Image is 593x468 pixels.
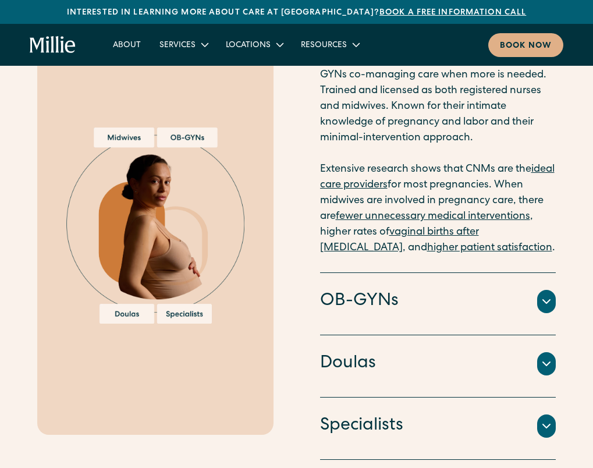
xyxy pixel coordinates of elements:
div: Resources [301,40,347,52]
a: Book a free information call [379,9,526,17]
h4: OB-GYNs [320,289,399,314]
div: Services [150,35,216,54]
div: Book now [500,40,552,52]
a: home [30,36,76,54]
div: Resources [292,35,368,54]
p: The primary clinicians for gynecology and maternity at [GEOGRAPHIC_DATA], with OB-GYNs co-managin... [320,36,556,256]
h4: Specialists [320,414,403,438]
div: Services [159,40,196,52]
div: Locations [216,35,292,54]
img: Pregnant woman surrounded by options for maternity care providers, including midwives, OB-GYNs, d... [66,127,244,324]
a: vaginal births after [MEDICAL_DATA] [320,227,479,253]
a: higher patient satisfaction [427,243,552,253]
a: About [104,35,150,54]
a: fewer unnecessary medical interventions [336,211,530,222]
div: Locations [226,40,271,52]
a: Book now [488,33,563,57]
h4: Doulas [320,352,376,376]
